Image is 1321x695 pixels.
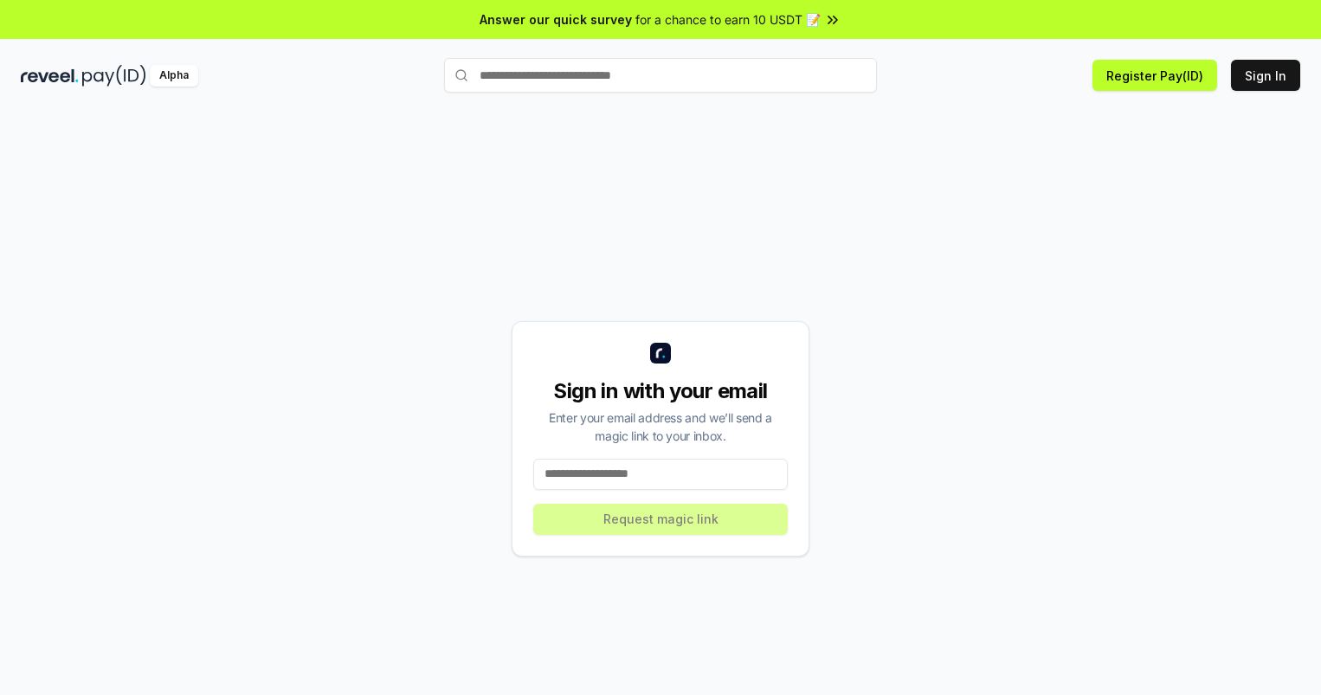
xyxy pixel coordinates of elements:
button: Sign In [1231,60,1300,91]
img: reveel_dark [21,65,79,87]
img: pay_id [82,65,146,87]
button: Register Pay(ID) [1092,60,1217,91]
div: Sign in with your email [533,377,788,405]
img: logo_small [650,343,671,364]
span: Answer our quick survey [480,10,632,29]
div: Alpha [150,65,198,87]
div: Enter your email address and we’ll send a magic link to your inbox. [533,409,788,445]
span: for a chance to earn 10 USDT 📝 [635,10,821,29]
